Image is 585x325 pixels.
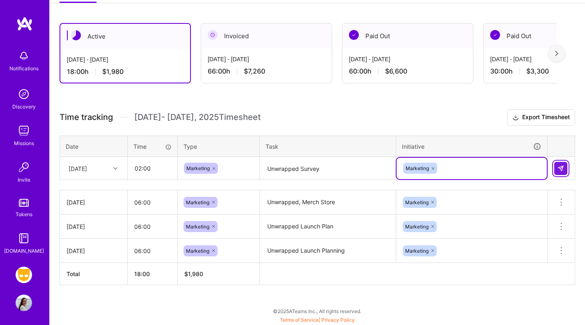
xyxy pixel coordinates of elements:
[280,317,319,323] a: Terms of Service
[16,295,32,311] img: User Avatar
[67,67,184,76] div: 18:00 h
[507,109,575,126] button: Export Timesheet
[9,64,39,73] div: Notifications
[186,199,209,205] span: Marketing
[128,263,178,285] th: 18:00
[349,67,466,76] div: 60:00 h
[402,142,541,151] div: Initiative
[557,165,564,172] img: Submit
[4,247,44,255] div: [DOMAIN_NAME]
[67,247,121,255] div: [DATE]
[261,215,395,238] textarea: Unwrapped Launch Plan
[405,199,429,205] span: Marketing
[385,67,407,76] span: $6,600
[260,136,396,157] th: Task
[128,240,177,262] input: HH:MM
[186,248,209,254] span: Marketing
[208,67,325,76] div: 66:00 h
[16,16,33,31] img: logo
[405,248,429,254] span: Marketing
[512,113,519,122] i: icon Download
[69,164,87,173] div: [DATE]
[349,55,466,64] div: [DATE] - [DATE]
[128,216,177,237] input: HH:MM
[16,122,32,139] img: teamwork
[16,267,32,283] img: Grindr: Product & Marketing
[133,142,172,151] div: Time
[19,199,29,207] img: tokens
[128,191,177,213] input: HH:MM
[16,86,32,102] img: discovery
[261,240,395,262] textarea: Unwrapped Launch Planning
[526,67,549,76] span: $3,300
[208,30,218,40] img: Invoiced
[14,267,34,283] a: Grindr: Product & Marketing
[67,198,121,207] div: [DATE]
[18,175,30,184] div: Invite
[16,159,32,175] img: Invite
[71,30,81,40] img: Active
[554,162,568,175] div: null
[16,48,32,64] img: bell
[49,301,585,321] div: © 2025 ATeams Inc., All rights reserved.
[201,23,332,48] div: Invoiced
[113,166,117,171] i: icon Chevron
[186,224,209,230] span: Marketing
[244,67,265,76] span: $7,260
[280,317,355,323] span: |
[321,317,355,323] a: Privacy Policy
[60,263,128,285] th: Total
[60,112,113,122] span: Time tracking
[12,102,36,111] div: Discovery
[128,157,177,179] input: HH:MM
[60,136,128,157] th: Date
[406,165,429,171] span: Marketing
[261,191,395,214] textarea: Unwrapped, Merch Store
[67,55,184,64] div: [DATE] - [DATE]
[67,222,121,231] div: [DATE]
[134,112,261,122] span: [DATE] - [DATE] , 2025 Timesheet
[16,210,32,219] div: Tokens
[490,30,500,40] img: Paid Out
[60,24,190,49] div: Active
[208,55,325,64] div: [DATE] - [DATE]
[342,23,473,48] div: Paid Out
[14,139,34,148] div: Missions
[102,67,124,76] span: $1,980
[16,230,32,247] img: guide book
[178,136,260,157] th: Type
[14,295,34,311] a: User Avatar
[405,224,429,230] span: Marketing
[261,158,395,180] textarea: Unwrapped Survey
[555,51,558,56] img: right
[186,165,210,171] span: Marketing
[184,270,203,277] span: $ 1,980
[349,30,359,40] img: Paid Out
